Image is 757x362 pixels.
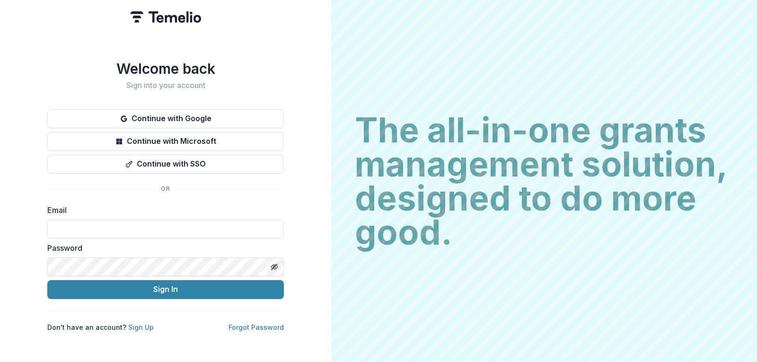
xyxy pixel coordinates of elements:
button: Toggle password visibility [267,259,282,274]
button: Continue with Google [47,109,284,128]
label: Password [47,242,278,254]
button: Continue with SSO [47,155,284,174]
h2: Sign into your account [47,81,284,90]
label: Email [47,204,278,216]
p: Don't have an account? [47,322,154,332]
img: Temelio [130,11,201,23]
h1: Welcome back [47,60,284,77]
button: Continue with Microsoft [47,132,284,151]
a: Sign Up [128,323,154,331]
a: Forgot Password [229,323,284,331]
button: Sign In [47,280,284,299]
